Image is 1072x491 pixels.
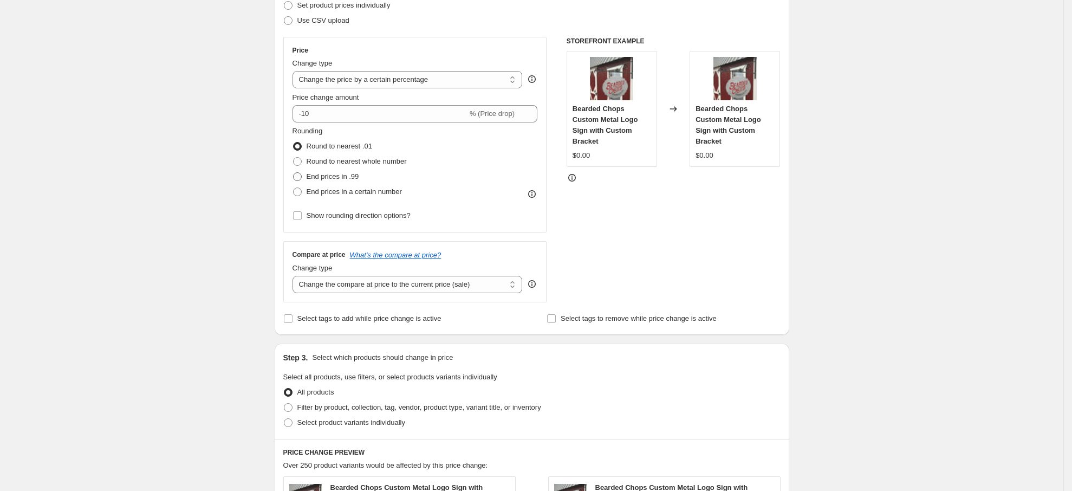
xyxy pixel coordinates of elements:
span: Over 250 product variants would be affected by this price change: [283,461,488,469]
span: Select tags to remove while price change is active [561,314,717,322]
span: Price change amount [293,93,359,101]
span: Change type [293,264,333,272]
span: % (Price drop) [470,109,515,118]
span: Select tags to add while price change is active [297,314,441,322]
span: Round to nearest whole number [307,157,407,165]
div: help [527,279,537,289]
div: $0.00 [573,150,590,161]
span: Filter by product, collection, tag, vendor, product type, variant title, or inventory [297,403,541,411]
span: Change type [293,59,333,67]
button: What's the compare at price? [350,251,441,259]
span: Rounding [293,127,323,135]
h3: Price [293,46,308,55]
p: Select which products should change in price [312,352,453,363]
span: Bearded Chops Custom Metal Logo Sign with Custom Bracket [573,105,638,145]
span: Set product prices individually [297,1,391,9]
span: All products [297,388,334,396]
input: -15 [293,105,467,122]
span: Use CSV upload [297,16,349,24]
h3: Compare at price [293,250,346,259]
span: End prices in a certain number [307,188,402,196]
span: Select all products, use filters, or select products variants individually [283,373,497,381]
h2: Step 3. [283,352,308,363]
img: 1248BeardedChops_80x.jpg [590,57,633,100]
span: Round to nearest .01 [307,142,372,150]
div: $0.00 [696,150,713,161]
div: help [527,74,537,85]
span: Bearded Chops Custom Metal Logo Sign with Custom Bracket [696,105,761,145]
span: Show rounding direction options? [307,211,411,219]
h6: STOREFRONT EXAMPLE [567,37,781,46]
span: Select product variants individually [297,418,405,427]
h6: PRICE CHANGE PREVIEW [283,448,781,457]
span: End prices in .99 [307,172,359,180]
img: 1248BeardedChops_80x.jpg [713,57,757,100]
